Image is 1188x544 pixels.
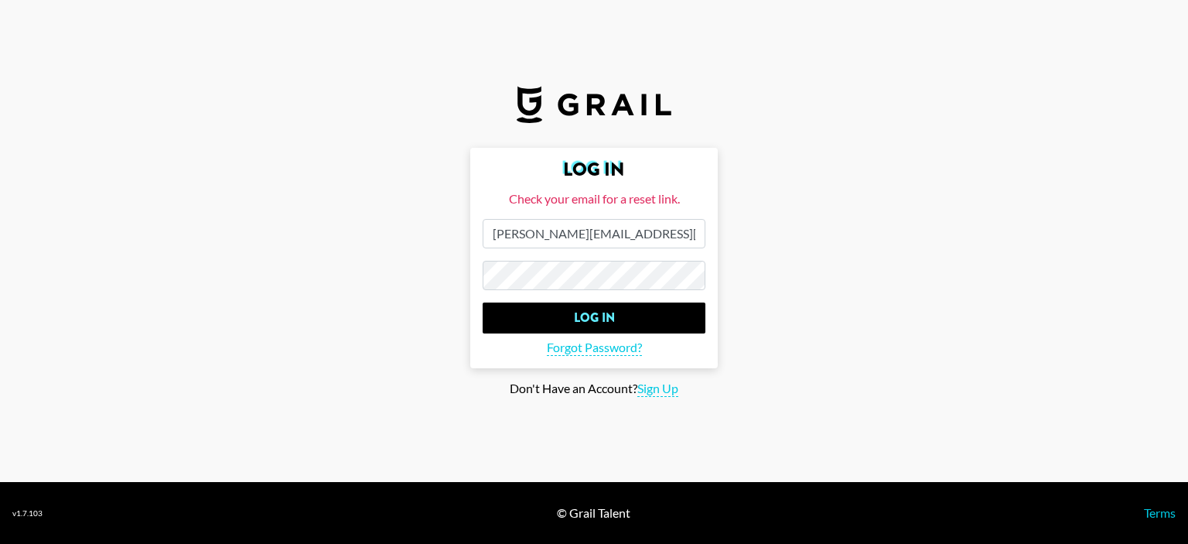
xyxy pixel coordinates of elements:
input: Log In [483,303,705,334]
span: Sign Up [637,381,678,397]
a: Terms [1144,505,1176,520]
input: Email [483,219,705,248]
div: v 1.7.103 [12,508,43,518]
img: Grail Talent Logo [517,86,671,123]
span: Forgot Password? [547,340,642,356]
div: Don't Have an Account? [12,381,1176,397]
div: © Grail Talent [557,505,630,521]
h2: Log In [483,160,705,179]
div: Check your email for a reset link. [483,191,705,207]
